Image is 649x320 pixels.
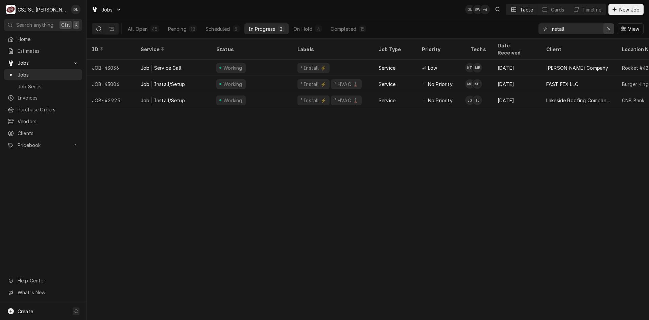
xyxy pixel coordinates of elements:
[71,5,80,14] div: David Lindsey's Avatar
[465,95,475,105] div: JG
[379,46,411,53] div: Job Type
[74,308,78,315] span: C
[87,60,135,76] div: JOB-43036
[4,287,82,298] a: Go to What's New
[18,94,79,101] span: Invoices
[4,45,82,57] a: Estimates
[334,97,359,104] div: ² HVAC 🌡️
[216,46,285,53] div: Status
[473,63,482,72] div: Mike Baker's Avatar
[465,5,475,14] div: DL
[492,60,541,76] div: [DATE]
[87,92,135,108] div: JOB-42925
[622,97,644,104] div: CNB Bank
[582,6,601,13] div: Timeline
[18,277,78,284] span: Help Center
[473,5,482,14] div: Brad Wicks's Avatar
[465,79,475,89] div: Mike Barnett's Avatar
[18,47,79,55] span: Estimates
[492,4,503,15] button: Open search
[16,21,53,28] span: Search anything
[4,81,82,92] a: Job Series
[465,79,475,89] div: MB
[428,97,453,104] span: No Priority
[551,6,564,13] div: Cards
[473,95,482,105] div: TJ
[379,64,395,71] div: Service
[128,25,148,33] div: All Open
[18,83,79,90] span: Job Series
[300,64,327,71] div: ¹ Install ⚡️
[465,5,475,14] div: David Lindsey's Avatar
[18,36,79,43] span: Home
[360,25,365,33] div: 15
[222,97,243,104] div: Working
[428,81,453,88] span: No Priority
[520,6,533,13] div: Table
[300,81,327,88] div: ¹ Install ⚡️
[248,25,275,33] div: In Progress
[4,69,82,80] a: Jobs
[4,92,82,103] a: Invoices
[492,76,541,92] div: [DATE]
[4,275,82,286] a: Go to Help Center
[87,76,135,92] div: JOB-43006
[465,63,475,72] div: KT
[89,4,124,15] a: Go to Jobs
[18,106,79,113] span: Purchase Orders
[331,25,356,33] div: Completed
[191,25,195,33] div: 18
[492,92,541,108] div: [DATE]
[4,128,82,139] a: Clients
[603,23,614,34] button: Erase input
[6,5,16,14] div: C
[422,46,458,53] div: Priority
[18,142,69,149] span: Pricebook
[4,116,82,127] a: Vendors
[473,5,482,14] div: BW
[92,46,128,53] div: ID
[334,81,359,88] div: ² HVAC 🌡️
[379,81,395,88] div: Service
[222,64,243,71] div: Working
[141,81,185,88] div: Job | Install/Setup
[61,21,70,28] span: Ctrl
[471,46,487,53] div: Techs
[428,64,437,71] span: Low
[234,25,238,33] div: 5
[152,25,158,33] div: 45
[316,25,320,33] div: 4
[141,64,182,71] div: Job | Service Call
[75,21,78,28] span: K
[4,19,82,31] button: Search anythingCtrlK
[480,5,490,14] div: + 6
[18,308,33,314] span: Create
[141,46,204,53] div: Service
[141,97,185,104] div: Job | Install/Setup
[546,81,578,88] div: FAST FIX LLC
[18,130,79,137] span: Clients
[498,42,534,56] div: Date Received
[4,34,82,45] a: Home
[18,289,78,296] span: What's New
[551,23,601,34] input: Keyword search
[546,64,608,71] div: [PERSON_NAME] Company
[608,4,644,15] button: New Job
[622,81,649,88] div: Burger King
[546,97,611,104] div: Lakeside Roofing Company, Inc.
[4,104,82,115] a: Purchase Orders
[297,46,368,53] div: Labels
[379,97,395,104] div: Service
[473,79,482,89] div: SH
[168,25,187,33] div: Pending
[465,95,475,105] div: Jeff George's Avatar
[546,46,610,53] div: Client
[617,23,644,34] button: View
[222,81,243,88] div: Working
[18,6,67,13] div: CSI St. [PERSON_NAME]
[473,95,482,105] div: Trevor Johnson's Avatar
[618,6,641,13] span: New Job
[4,140,82,151] a: Go to Pricebook
[300,97,327,104] div: ¹ Install ⚡️
[71,5,80,14] div: DL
